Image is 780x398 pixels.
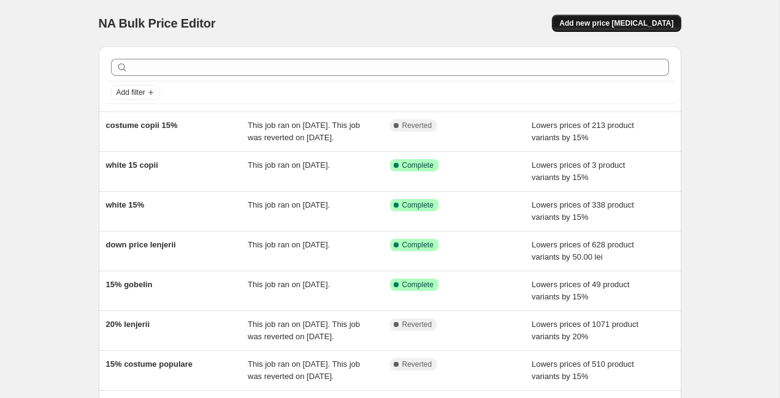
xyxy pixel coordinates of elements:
[106,121,178,130] span: costume copii 15%
[552,15,681,32] button: Add new price [MEDICAL_DATA]
[248,121,360,142] span: This job ran on [DATE]. This job was reverted on [DATE].
[248,240,330,249] span: This job ran on [DATE].
[248,359,360,381] span: This job ran on [DATE]. This job was reverted on [DATE].
[106,280,153,289] span: 15% gobelin
[106,200,145,209] span: white 15%
[106,240,176,249] span: down price lenjerii
[248,280,330,289] span: This job ran on [DATE].
[402,280,434,290] span: Complete
[106,320,150,329] span: 20% lenjerii
[402,240,434,250] span: Complete
[532,200,634,222] span: Lowers prices of 338 product variants by 15%
[248,320,360,341] span: This job ran on [DATE]. This job was reverted on [DATE].
[248,200,330,209] span: This job ran on [DATE].
[532,160,625,182] span: Lowers prices of 3 product variants by 15%
[402,200,434,210] span: Complete
[532,280,630,301] span: Lowers prices of 49 product variants by 15%
[106,160,158,170] span: white 15 copii
[402,320,432,329] span: Reverted
[402,359,432,369] span: Reverted
[532,240,634,261] span: Lowers prices of 628 product variants by 50.00 lei
[532,320,638,341] span: Lowers prices of 1071 product variants by 20%
[111,85,160,100] button: Add filter
[532,121,634,142] span: Lowers prices of 213 product variants by 15%
[559,18,673,28] span: Add new price [MEDICAL_DATA]
[99,17,216,30] span: NA Bulk Price Editor
[248,160,330,170] span: This job ran on [DATE].
[532,359,634,381] span: Lowers prices of 510 product variants by 15%
[402,160,434,170] span: Complete
[117,88,145,97] span: Add filter
[106,359,193,369] span: 15% costume populare
[402,121,432,130] span: Reverted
